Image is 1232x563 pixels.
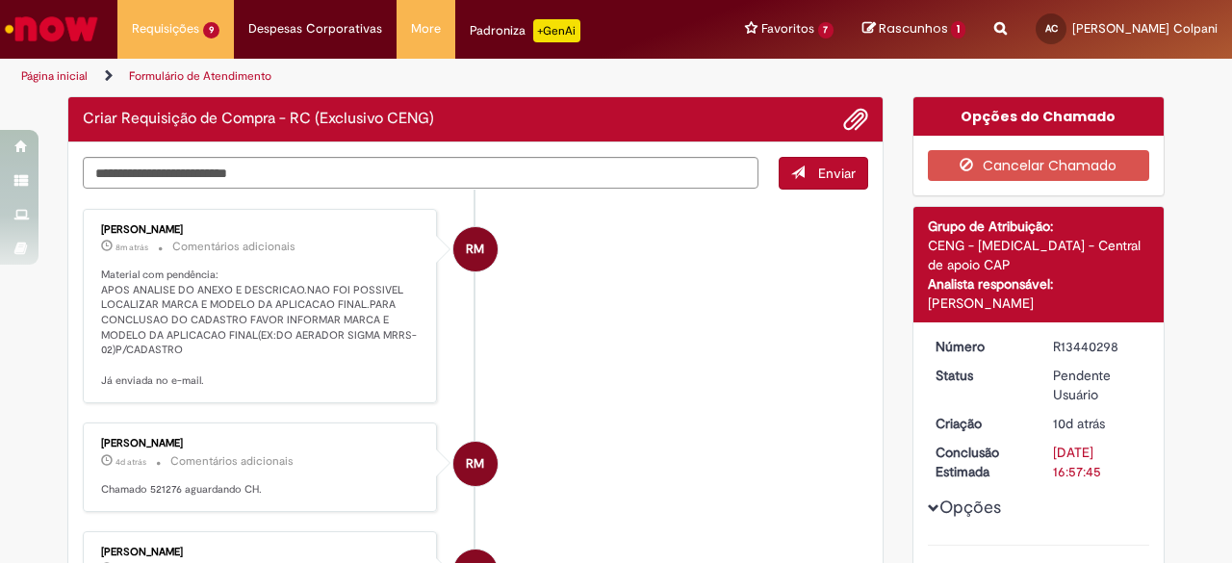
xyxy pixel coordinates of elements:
span: RM [466,226,484,272]
small: Comentários adicionais [170,453,294,470]
div: [DATE] 16:57:45 [1053,443,1142,481]
button: Cancelar Chamado [928,150,1150,181]
dt: Criação [921,414,1039,433]
img: ServiceNow [2,10,101,48]
time: 29/08/2025 08:39:33 [115,456,146,468]
div: Analista responsável: [928,274,1150,294]
span: 7 [818,22,834,38]
dt: Status [921,366,1039,385]
ul: Trilhas de página [14,59,807,94]
a: Rascunhos [862,20,965,38]
div: Grupo de Atribuição: [928,217,1150,236]
span: 4d atrás [115,456,146,468]
p: +GenAi [533,19,580,42]
div: [PERSON_NAME] [101,224,422,236]
button: Adicionar anexos [843,107,868,132]
span: Despesas Corporativas [248,19,382,38]
span: [PERSON_NAME] Colpani [1072,20,1218,37]
dt: Número [921,337,1039,356]
div: CENG - [MEDICAL_DATA] - Central de apoio CAP [928,236,1150,274]
div: Raiane Martins [453,442,498,486]
div: 22/08/2025 14:57:42 [1053,414,1142,433]
span: RM [466,441,484,487]
dt: Conclusão Estimada [921,443,1039,481]
a: Página inicial [21,68,88,84]
button: Enviar [779,157,868,190]
time: 01/09/2025 09:13:47 [115,242,148,253]
div: [PERSON_NAME] [101,547,422,558]
p: Material com pendência: APOS ANALISE DO ANEXO E DESCRICAO.NAO FOI POSSIVEL LOCALIZAR MARCA E MODE... [101,268,422,389]
span: Enviar [818,165,856,182]
span: 1 [951,21,965,38]
span: 8m atrás [115,242,148,253]
div: R13440298 [1053,337,1142,356]
a: Formulário de Atendimento [129,68,271,84]
div: [PERSON_NAME] [101,438,422,449]
span: More [411,19,441,38]
span: AC [1045,22,1058,35]
span: Requisições [132,19,199,38]
p: Chamado 521276 aguardando CH. [101,482,422,498]
span: Rascunhos [879,19,948,38]
span: Favoritos [761,19,814,38]
div: Padroniza [470,19,580,42]
span: 10d atrás [1053,415,1105,432]
div: Pendente Usuário [1053,366,1142,404]
h2: Criar Requisição de Compra - RC (Exclusivo CENG) Histórico de tíquete [83,111,434,128]
div: Raiane Martins [453,227,498,271]
textarea: Digite sua mensagem aqui... [83,157,758,189]
div: [PERSON_NAME] [928,294,1150,313]
time: 22/08/2025 14:57:42 [1053,415,1105,432]
div: Opções do Chamado [913,97,1165,136]
span: 9 [203,22,219,38]
small: Comentários adicionais [172,239,295,255]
